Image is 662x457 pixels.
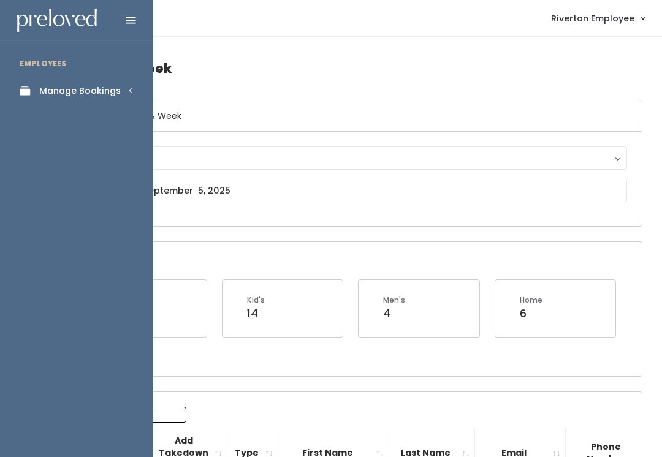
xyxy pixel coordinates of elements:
[520,295,542,306] div: Home
[383,306,405,322] div: 4
[78,179,627,202] input: August 30 - September 5, 2025
[539,5,657,31] a: Riverton Employee
[551,12,634,25] span: Riverton Employee
[383,295,405,306] div: Men's
[78,146,627,170] button: Riverton
[63,51,642,85] h4: Booths by Week
[63,100,642,132] h6: Select Location & Week
[17,9,97,32] img: preloved logo
[520,306,542,322] div: 6
[247,306,265,322] div: 14
[39,85,121,97] div: Manage Bookings
[89,151,615,165] div: Riverton
[247,295,265,306] div: Kid's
